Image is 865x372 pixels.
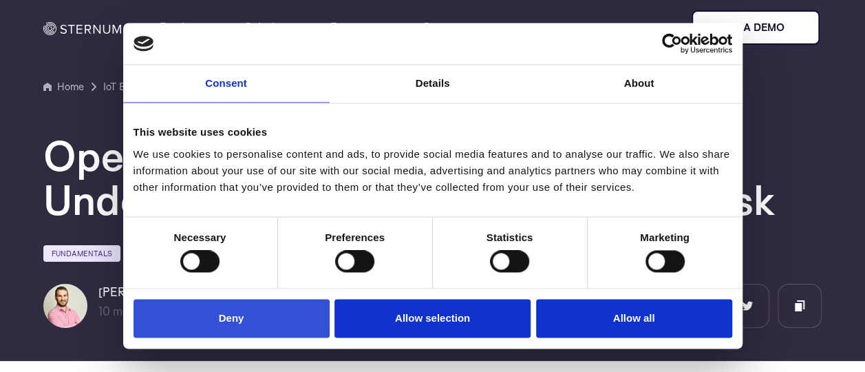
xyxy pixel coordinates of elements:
strong: Statistics [487,231,533,243]
a: Home [43,79,84,95]
div: This website uses cookies [134,124,732,141]
button: Allow selection [334,299,531,338]
a: Book a demo [692,10,820,45]
h1: Operating System Vulnerabilities: Understanding and Mitigating the Risk [43,134,822,222]
div: We use cookies to personalise content and ads, to provide social media features and to analyse ou... [134,146,732,196]
strong: Preferences [325,231,385,243]
a: Products [160,3,222,52]
a: Get Started [599,14,681,41]
img: Lian Granot [43,284,87,328]
h6: [PERSON_NAME] [98,284,206,300]
img: sternum iot [790,22,801,33]
a: Company [422,3,488,52]
strong: Necessary [174,231,226,243]
span: min read | [98,304,164,318]
a: Details [330,65,536,103]
a: Resources [330,3,400,52]
a: Fundamentals [43,245,120,262]
a: IoT Blog [103,79,140,95]
a: About [536,65,743,103]
a: Usercentrics Cookiebot - opens in a new window [612,33,732,54]
a: Consent [123,65,330,103]
img: logo [134,36,154,51]
strong: Marketing [640,231,690,243]
a: Solutions [244,3,308,52]
span: 10 [98,304,110,318]
button: Allow all [536,299,732,338]
button: Deny [134,299,330,338]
